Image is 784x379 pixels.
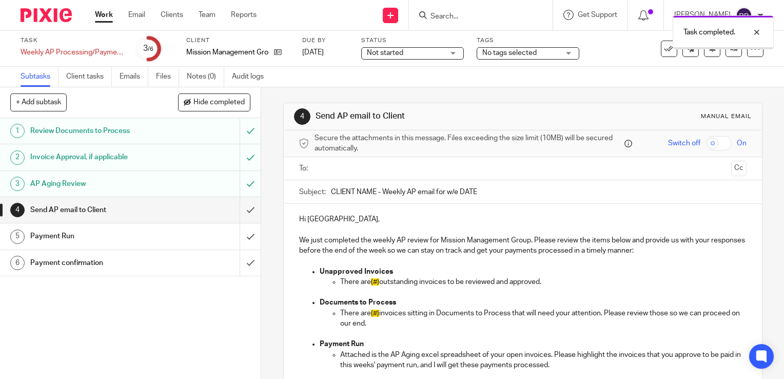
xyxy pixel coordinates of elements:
div: 3 [10,177,25,191]
p: Mission Management Group [186,47,269,58]
img: Pixie [21,8,72,22]
label: Status [361,36,464,45]
strong: Unapproved Invoices [320,268,393,275]
h1: Invoice Approval, if applicable [30,149,163,165]
a: Client tasks [66,67,112,87]
p: Hi [GEOGRAPHIC_DATA], [299,214,747,224]
h1: Send AP email to Client [316,111,544,122]
span: Secure the attachments in this message. Files exceeding the size limit (10MB) will be secured aut... [315,133,622,154]
img: svg%3E [736,7,752,24]
a: Team [199,10,215,20]
div: 5 [10,230,25,244]
button: + Add subtask [10,93,67,111]
a: Emails [120,67,148,87]
h1: AP Aging Review [30,176,163,192]
a: Files [156,67,179,87]
a: Subtasks [21,67,58,87]
p: Task completed. [683,27,735,37]
div: 6 [10,256,25,270]
p: Attached is the AP Aging excel spreadsheet of your open invoices. Please highlight the invoices t... [340,350,747,371]
span: Not started [367,49,403,56]
div: 4 [10,203,25,217]
a: Work [95,10,113,20]
div: 1 [10,124,25,138]
div: Weekly AP Processing/Payment [21,47,123,58]
div: 2 [10,150,25,165]
span: [DATE] [302,49,324,56]
span: (#) [371,278,379,286]
label: Subject: [299,187,326,197]
p: We just completed the weekly AP review for Mission Management Group. Please review the items belo... [299,235,747,256]
button: Hide completed [178,93,250,111]
h1: Payment Run [30,229,163,244]
span: Switch off [668,138,700,148]
a: Audit logs [232,67,271,87]
a: Email [128,10,145,20]
label: To: [299,163,310,174]
small: /6 [148,46,153,52]
label: Task [21,36,123,45]
strong: Documents to Process [320,299,396,306]
span: Hide completed [193,99,245,107]
span: No tags selected [482,49,537,56]
a: Clients [161,10,183,20]
a: Notes (0) [187,67,224,87]
span: On [737,138,747,148]
label: Client [186,36,289,45]
label: Due by [302,36,348,45]
h1: Send AP email to Client [30,202,163,218]
div: 3 [143,43,153,54]
span: (#) [371,310,379,317]
h1: Review Documents to Process [30,123,163,139]
p: There are outstanding invoices to be reviewed and approved. [340,277,747,287]
div: 4 [294,108,310,125]
button: Cc [731,161,747,176]
a: Reports [231,10,257,20]
strong: Payment Run [320,340,364,348]
h1: Payment confirmation [30,255,163,271]
div: Manual email [701,112,752,121]
p: There are invoices sitting in Documents to Process that will need your attention. Please review t... [340,308,747,329]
